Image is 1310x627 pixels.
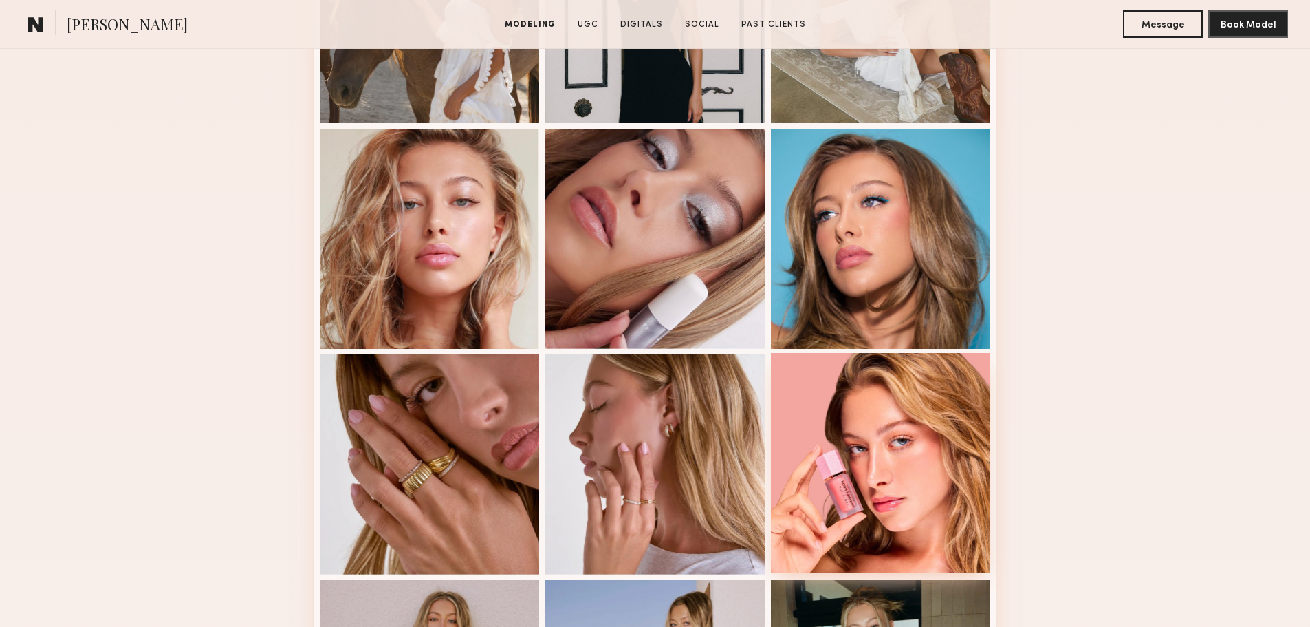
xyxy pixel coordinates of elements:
a: Book Model [1208,18,1288,30]
span: [PERSON_NAME] [67,14,188,38]
a: Digitals [615,19,668,31]
button: Book Model [1208,10,1288,38]
button: Message [1123,10,1203,38]
a: Social [679,19,725,31]
a: Past Clients [736,19,811,31]
a: UGC [572,19,604,31]
a: Modeling [499,19,561,31]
